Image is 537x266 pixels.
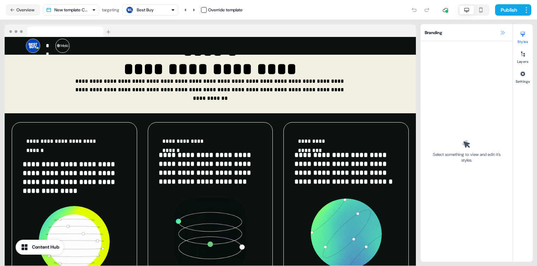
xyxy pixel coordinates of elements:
[32,244,59,251] div: Content Hub
[430,152,503,163] div: Select something to view and edit it’s styles.
[54,6,89,13] div: New template Copy
[16,240,64,255] button: Content Hub
[421,24,512,41] div: Branding
[137,6,154,13] div: Best Buy
[513,68,533,84] button: Settings
[122,4,178,16] button: Best Buy
[5,25,114,37] img: Browser topbar
[513,48,533,64] button: Layers
[102,6,119,13] div: targeting
[513,28,533,44] button: Styles
[495,4,521,16] button: Publish
[208,6,243,13] div: Override template
[6,4,40,16] button: Overview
